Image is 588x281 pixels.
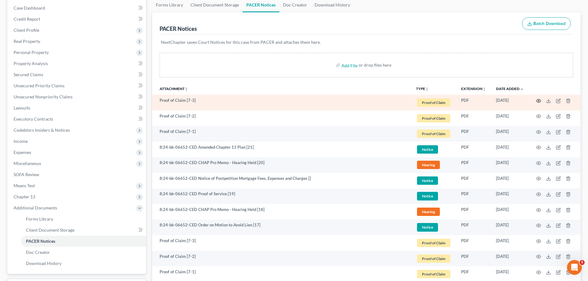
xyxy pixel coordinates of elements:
a: Secured Claims [9,69,146,80]
iframe: Intercom live chat [567,260,582,275]
i: unfold_more [185,87,188,91]
a: Proof of Claim [416,254,451,264]
span: Income [14,138,28,144]
td: Proof of Claim [7-1] [152,126,411,142]
td: [DATE] [491,110,529,126]
span: Expenses [14,150,31,155]
td: PDF [456,110,491,126]
td: PDF [456,188,491,204]
span: Miscellaneous [14,161,41,166]
a: Unsecured Nonpriority Claims [9,91,146,102]
span: Forms Library [26,216,53,221]
a: Lawsuits [9,102,146,114]
span: Notice [417,145,438,154]
td: Proof of Claim [7-3] [152,95,411,110]
td: PDF [456,220,491,235]
td: Proof of Claim [7-2] [152,110,411,126]
a: Download History [21,258,146,269]
a: Hearing [416,160,451,170]
span: Download History [26,261,61,266]
span: Personal Property [14,50,49,55]
a: Proof of Claim [416,97,451,108]
a: Doc Creator [21,247,146,258]
span: Codebtors Insiders & Notices [14,127,70,133]
a: Extensionunfold_more [461,86,486,91]
td: 8:24-bk-06652-CED CHAP Pro Memo - Hearing Held [20] [152,157,411,173]
a: Forms Library [21,213,146,225]
a: Notice [416,144,451,155]
td: PDF [456,235,491,251]
span: Proof of Claim [417,114,450,122]
td: [DATE] [491,235,529,251]
span: Means Test [14,183,35,188]
span: Unsecured Priority Claims [14,83,65,88]
td: [DATE] [491,204,529,220]
a: Notice [416,222,451,232]
span: Executory Contracts [14,116,53,122]
a: Executory Contracts [9,114,146,125]
a: Date Added expand_more [496,86,524,91]
td: 8:24-bk-06652-CED Order on Motion to Avoid Lien [17] [152,220,411,235]
span: Additional Documents [14,205,57,210]
span: 5 [580,260,585,265]
i: unfold_more [482,87,486,91]
span: Batch Download [533,21,565,26]
td: [DATE] [491,142,529,157]
i: unfold_more [425,87,429,91]
div: PACER Notices [160,25,197,32]
span: SOFA Review [14,172,39,177]
div: or drop files here [359,62,391,68]
span: Hearing [417,161,440,169]
td: [DATE] [491,251,529,267]
a: Proof of Claim [416,269,451,279]
span: Doc Creator [26,250,50,255]
td: 8:24-bk-06652-CED CHAP Pro Memo - Hearing Held [18] [152,204,411,220]
td: Proof of Claim [7-2] [152,251,411,267]
span: Client Document Storage [26,227,74,233]
a: Proof of Claim [416,113,451,123]
td: 8:24-bk-06652-CED Proof of Service [19] [152,188,411,204]
td: 8:24-bk-06652-CED Notice of Postpetition Mortgage Fees, Expenses and Charges [] [152,173,411,188]
a: Notice [416,176,451,186]
p: NextChapter saves Court Notices for this case from PACER and attaches them here. [161,39,572,45]
td: PDF [456,204,491,220]
span: Secured Claims [14,72,43,77]
a: Unsecured Priority Claims [9,80,146,91]
a: Proof of Claim [416,238,451,248]
button: Batch Download [522,17,571,30]
span: Proof of Claim [417,270,450,278]
span: Client Profile [14,27,39,33]
td: PDF [456,142,491,157]
span: Chapter 13 [14,194,35,199]
td: 8:24-bk-06652-CED Amended Chapter 13 Plan [21] [152,142,411,157]
span: Hearing [417,208,440,216]
span: Proof of Claim [417,239,450,247]
td: [DATE] [491,126,529,142]
span: Proof of Claim [417,254,450,263]
td: PDF [456,173,491,188]
span: Proof of Claim [417,98,450,107]
span: Unsecured Nonpriority Claims [14,94,73,99]
i: expand_more [520,87,524,91]
span: Property Analysis [14,61,48,66]
td: [DATE] [491,157,529,173]
td: Proof of Claim [7-3] [152,235,411,251]
td: PDF [456,157,491,173]
a: Attachmentunfold_more [160,86,188,91]
span: Case Dashboard [14,5,45,10]
span: Lawsuits [14,105,30,110]
a: Case Dashboard [9,2,146,14]
a: Hearing [416,207,451,217]
span: Credit Report [14,16,40,22]
span: Proof of Claim [417,130,450,138]
td: [DATE] [491,95,529,110]
a: PACER Notices [21,236,146,247]
a: Property Analysis [9,58,146,69]
span: Notice [417,192,438,200]
td: [DATE] [491,188,529,204]
td: PDF [456,95,491,110]
a: Credit Report [9,14,146,25]
span: Notice [417,223,438,231]
span: Real Property [14,39,40,44]
td: [DATE] [491,173,529,188]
